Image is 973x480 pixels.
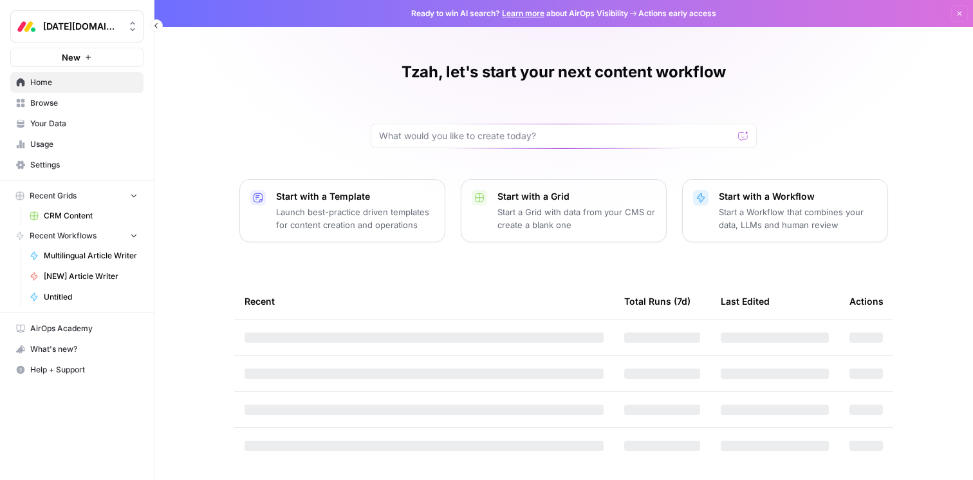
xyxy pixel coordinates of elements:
[721,283,770,319] div: Last Edited
[239,179,445,242] button: Start with a TemplateLaunch best-practice driven templates for content creation and operations
[24,245,144,266] a: Multilingual Article Writer
[624,283,690,319] div: Total Runs (7d)
[30,364,138,376] span: Help + Support
[30,77,138,88] span: Home
[10,113,144,134] a: Your Data
[276,206,434,231] p: Launch best-practice driven templates for content creation and operations
[497,206,656,231] p: Start a Grid with data from your CMS or create a blank one
[44,210,138,222] span: CRM Content
[44,291,138,303] span: Untitled
[719,190,877,203] p: Start with a Workflow
[62,51,80,64] span: New
[24,266,144,287] a: [NEW] Article Writer
[11,340,143,359] div: What's new?
[682,179,888,242] button: Start with a WorkflowStart a Workflow that combines your data, LLMs and human review
[24,287,144,307] a: Untitled
[10,226,144,245] button: Recent Workflows
[44,271,138,282] span: [NEW] Article Writer
[10,134,144,155] a: Usage
[719,206,877,231] p: Start a Workflow that combines your data, LLMs and human review
[10,93,144,113] a: Browse
[411,8,628,19] span: Ready to win AI search? about AirOps Visibility
[10,318,144,339] a: AirOps Academy
[502,8,544,18] a: Learn more
[15,15,38,38] img: Monday.com Logo
[10,72,144,93] a: Home
[497,190,656,203] p: Start with a Grid
[43,20,121,33] span: [DATE][DOMAIN_NAME]
[10,10,144,43] button: Workspace: Monday.com
[10,360,144,380] button: Help + Support
[30,323,138,334] span: AirOps Academy
[10,339,144,360] button: What's new?
[10,155,144,175] a: Settings
[10,48,144,67] button: New
[24,206,144,226] a: CRM Content
[461,179,667,242] button: Start with a GridStart a Grid with data from your CMS or create a blank one
[638,8,716,19] span: Actions early access
[402,62,726,82] h1: Tzah, let's start your next content workflow
[30,97,138,109] span: Browse
[44,250,138,262] span: Multilingual Article Writer
[245,283,604,319] div: Recent
[30,159,138,171] span: Settings
[10,186,144,206] button: Recent Grids
[30,230,97,242] span: Recent Workflows
[379,130,733,142] input: What would you like to create today?
[849,283,884,319] div: Actions
[276,190,434,203] p: Start with a Template
[30,139,138,150] span: Usage
[30,190,77,202] span: Recent Grids
[30,118,138,130] span: Your Data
